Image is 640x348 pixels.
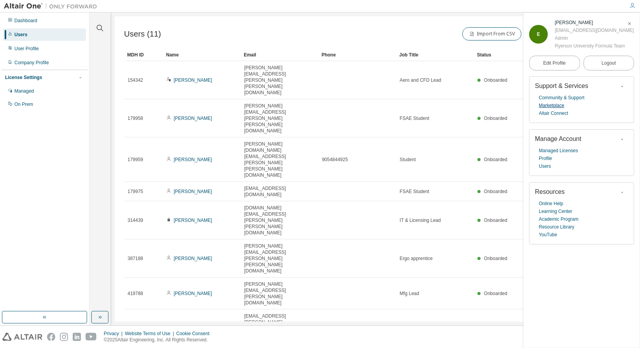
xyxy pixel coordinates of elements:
[4,2,101,10] img: Altair One
[484,116,507,121] span: Onboarded
[400,156,416,163] span: Student
[174,291,212,296] a: [PERSON_NAME]
[539,200,563,207] a: Online Help
[539,215,579,223] a: Academic Program
[537,32,540,37] span: E
[539,109,568,117] a: Altair Connect
[2,333,42,341] img: altair_logo.svg
[174,77,212,83] a: [PERSON_NAME]
[174,116,212,121] a: [PERSON_NAME]
[128,77,143,83] span: 154342
[166,49,238,61] div: Name
[244,205,315,236] span: [DOMAIN_NAME][EMAIL_ADDRESS][PERSON_NAME][PERSON_NAME][DOMAIN_NAME]
[127,49,160,61] div: MDH ID
[128,188,143,195] span: 179975
[104,330,125,337] div: Privacy
[174,157,212,162] a: [PERSON_NAME]
[484,256,507,261] span: Onboarded
[5,74,42,81] div: License Settings
[399,49,471,61] div: Job Title
[484,189,507,194] span: Onboarded
[14,88,34,94] div: Managed
[244,281,315,306] span: [PERSON_NAME][EMAIL_ADDRESS][PERSON_NAME][DOMAIN_NAME]
[555,26,634,34] div: [EMAIL_ADDRESS][DOMAIN_NAME]
[128,156,143,163] span: 179959
[322,156,348,163] span: 9054844925
[543,60,566,66] span: Edit Profile
[555,42,634,50] div: Ryerson University Formula Team
[244,243,315,274] span: [PERSON_NAME][EMAIL_ADDRESS][PERSON_NAME][PERSON_NAME][DOMAIN_NAME]
[535,83,588,89] span: Support & Services
[176,330,214,337] div: Cookie Consent
[174,256,212,261] a: [PERSON_NAME]
[244,313,315,338] span: [EMAIL_ADDRESS][PERSON_NAME][PERSON_NAME][DOMAIN_NAME]
[104,337,214,343] p: © 2025 Altair Engineering, Inc. All Rights Reserved.
[484,157,507,162] span: Onboarded
[14,46,39,52] div: User Profile
[484,218,507,223] span: Onboarded
[484,77,507,83] span: Onboarded
[400,217,441,223] span: IT & Licensing Lead
[539,207,572,215] a: Learning Center
[400,290,419,297] span: Mfg Lead
[244,141,315,178] span: [PERSON_NAME][DOMAIN_NAME][EMAIL_ADDRESS][PERSON_NAME][PERSON_NAME][DOMAIN_NAME]
[128,115,143,121] span: 179958
[128,217,143,223] span: 314439
[244,65,315,96] span: [PERSON_NAME][EMAIL_ADDRESS][PERSON_NAME][PERSON_NAME][DOMAIN_NAME]
[477,49,586,61] div: Status
[14,18,37,24] div: Dashboard
[400,115,429,121] span: FSAE Student
[86,333,97,341] img: youtube.svg
[539,155,552,162] a: Profile
[244,103,315,134] span: [PERSON_NAME][EMAIL_ADDRESS][PERSON_NAME][PERSON_NAME][DOMAIN_NAME]
[73,333,81,341] img: linkedin.svg
[128,255,143,262] span: 387188
[400,255,433,262] span: Ergo apprentice
[322,49,393,61] div: Phone
[539,223,574,231] a: Resource Library
[535,188,565,195] span: Resources
[124,30,161,39] span: Users (11)
[244,49,315,61] div: Email
[462,27,521,40] button: Import From CSV
[14,60,49,66] div: Company Profile
[555,34,634,42] div: Admin
[539,102,564,109] a: Marketplace
[529,56,580,70] a: Edit Profile
[539,162,551,170] a: Users
[60,333,68,341] img: instagram.svg
[244,185,315,198] span: [EMAIL_ADDRESS][DOMAIN_NAME]
[584,56,635,70] button: Logout
[400,77,441,83] span: Aero and CFD Lead
[539,94,584,102] a: Community & Support
[174,189,212,194] a: [PERSON_NAME]
[539,147,578,155] a: Managed Licenses
[14,101,33,107] div: On Prem
[555,19,634,26] div: Emiliano Vasquez
[125,330,176,337] div: Website Terms of Use
[128,290,143,297] span: 419788
[174,218,212,223] a: [PERSON_NAME]
[539,231,557,239] a: YouTube
[400,188,429,195] span: FSAE Student
[602,59,616,67] span: Logout
[14,32,27,38] div: Users
[484,291,507,296] span: Onboarded
[47,333,55,341] img: facebook.svg
[535,135,581,142] span: Manage Account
